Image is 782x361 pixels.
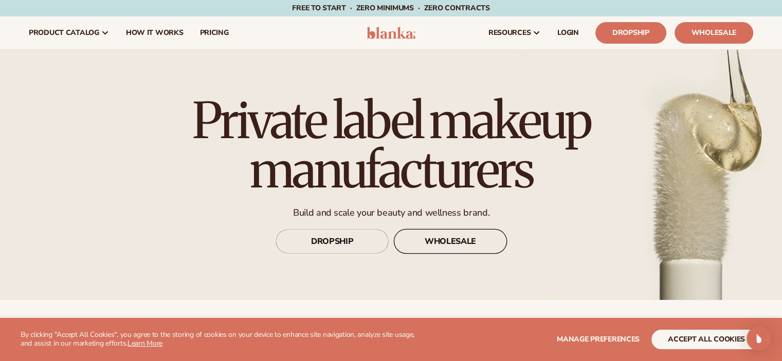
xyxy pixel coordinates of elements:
span: Manage preferences [557,334,640,344]
a: LOGIN [549,16,587,49]
a: How It Works [118,16,192,49]
div: Open Intercom Messenger [747,326,771,351]
h1: Private label makeup manufacturers [162,96,620,195]
a: Dropship [595,22,666,44]
a: resources [480,16,549,49]
span: product catalog [29,29,99,37]
span: Free to start · ZERO minimums · ZERO contracts [292,3,489,13]
a: product catalog [21,16,118,49]
a: DROPSHIP [276,229,389,254]
span: pricing [199,29,228,37]
button: accept all cookies [651,330,761,349]
span: How It Works [126,29,184,37]
p: Build and scale your beauty and wellness brand. [162,207,620,219]
p: By clicking "Accept All Cookies", you agree to the storing of cookies on your device to enhance s... [21,331,426,348]
a: Learn More [128,338,162,348]
button: Manage preferences [557,330,640,349]
a: WHOLESALE [394,229,507,254]
a: pricing [191,16,237,49]
img: logo [367,27,415,39]
span: LOGIN [557,29,579,37]
span: resources [488,29,531,37]
a: Wholesale [675,22,753,44]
